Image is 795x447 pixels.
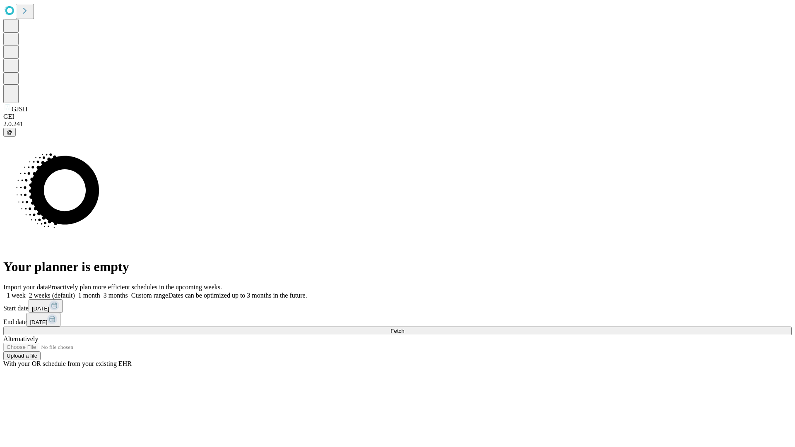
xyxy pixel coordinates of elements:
span: Fetch [390,328,404,334]
span: [DATE] [32,305,49,312]
span: Import your data [3,284,48,291]
span: Dates can be optimized up to 3 months in the future. [168,292,307,299]
span: 2 weeks (default) [29,292,75,299]
div: GEI [3,113,792,120]
span: Custom range [131,292,168,299]
div: Start date [3,299,792,313]
span: Proactively plan more efficient schedules in the upcoming weeks. [48,284,222,291]
span: 1 month [78,292,100,299]
button: [DATE] [29,299,63,313]
span: With your OR schedule from your existing EHR [3,360,132,367]
span: @ [7,129,12,135]
span: Alternatively [3,335,38,342]
button: @ [3,128,16,137]
div: 2.0.241 [3,120,792,128]
button: Upload a file [3,351,41,360]
h1: Your planner is empty [3,259,792,274]
span: 3 months [104,292,128,299]
div: End date [3,313,792,327]
span: [DATE] [30,319,47,325]
button: [DATE] [26,313,60,327]
span: GJSH [12,106,27,113]
button: Fetch [3,327,792,335]
span: 1 week [7,292,26,299]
